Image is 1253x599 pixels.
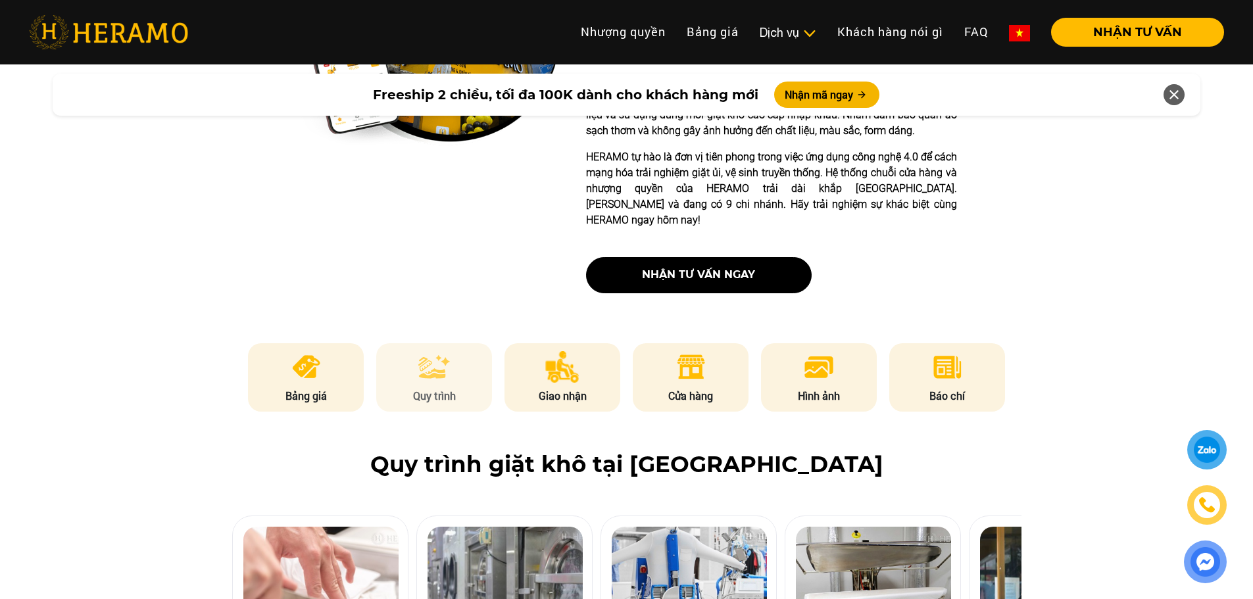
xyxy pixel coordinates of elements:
[29,15,188,49] img: heramo-logo.png
[418,351,450,383] img: process.png
[889,388,1005,404] p: Báo chí
[1051,18,1224,47] button: NHẬN TƯ VẤN
[675,351,707,383] img: store.png
[1009,25,1030,41] img: vn-flag.png
[1187,485,1227,525] a: phone-icon
[803,351,835,383] img: image.png
[29,451,1224,478] h2: Quy trình giặt khô tại [GEOGRAPHIC_DATA]
[290,351,322,383] img: pricing.png
[545,351,579,383] img: delivery.png
[954,18,998,46] a: FAQ
[774,82,879,108] button: Nhận mã ngay
[802,27,816,40] img: subToggleIcon
[586,149,957,228] p: HERAMO tự hào là đơn vị tiên phong trong việc ứng dụng công nghệ 4.0 để cách mạng hóa trải nghiệm...
[570,18,676,46] a: Nhượng quyền
[827,18,954,46] a: Khách hàng nói gì
[676,18,749,46] a: Bảng giá
[504,388,620,404] p: Giao nhận
[1199,497,1215,513] img: phone-icon
[633,388,749,404] p: Cửa hàng
[248,388,364,404] p: Bảng giá
[931,351,964,383] img: news.png
[373,85,758,105] span: Freeship 2 chiều, tối đa 100K dành cho khách hàng mới
[1041,26,1224,38] a: NHẬN TƯ VẤN
[586,257,812,293] button: nhận tư vấn ngay
[760,24,816,41] div: Dịch vụ
[376,388,492,404] p: Quy trình
[761,388,877,404] p: Hình ảnh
